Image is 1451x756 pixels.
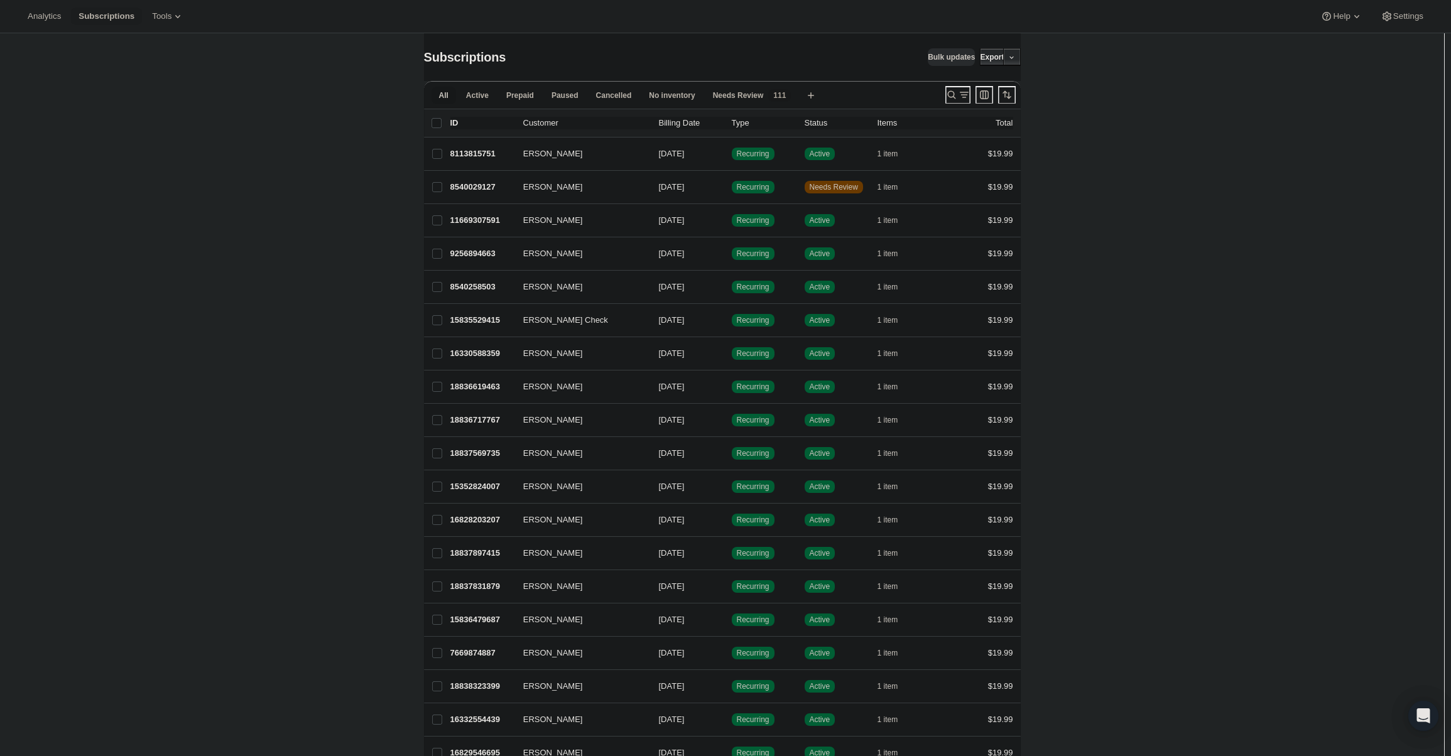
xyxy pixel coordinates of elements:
[928,48,975,66] button: Bulk updates
[659,415,685,424] span: [DATE]
[523,117,649,129] p: Customer
[878,411,912,429] button: 1 item
[516,247,583,260] span: [PERSON_NAME]
[516,510,641,530] button: [PERSON_NAME]
[439,90,448,100] span: All
[659,282,685,291] span: [DATE]
[878,644,912,662] button: 1 item
[516,377,641,397] button: [PERSON_NAME]
[1333,11,1350,21] span: Help
[988,715,1013,724] span: $19.99
[71,8,142,25] button: Subscriptions
[737,515,769,525] span: Recurring
[450,711,1013,728] div: 16332554439[PERSON_NAME][DATE]SuccessRecurringSuccessActive1 item$19.99
[450,381,513,393] p: 18836619463
[737,249,769,259] span: Recurring
[659,715,685,724] span: [DATE]
[737,648,769,658] span: Recurring
[810,415,830,425] span: Active
[878,478,912,495] button: 1 item
[450,378,1013,396] div: 18836619463[PERSON_NAME][DATE]SuccessRecurringSuccessActive1 item$19.99
[801,87,821,104] button: Create new view
[737,315,769,325] span: Recurring
[659,348,685,358] span: [DATE]
[450,447,513,460] p: 18837569735
[878,711,912,728] button: 1 item
[516,610,641,630] button: [PERSON_NAME]
[737,348,769,359] span: Recurring
[1373,8,1431,25] button: Settings
[737,382,769,392] span: Recurring
[878,178,912,196] button: 1 item
[450,411,1013,429] div: 18836717767[PERSON_NAME][DATE]SuccessRecurringSuccessActive1 item$19.99
[450,281,513,293] p: 8540258503
[878,578,912,595] button: 1 item
[737,715,769,725] span: Recurring
[450,145,1013,163] div: 8113815751[PERSON_NAME][DATE]SuccessRecurringSuccessActive1 item$19.99
[659,249,685,258] span: [DATE]
[810,249,830,259] span: Active
[516,281,583,293] span: [PERSON_NAME]
[988,681,1013,691] span: $19.99
[516,576,641,597] button: [PERSON_NAME]
[998,86,1016,104] button: Sort the results
[737,615,769,625] span: Recurring
[988,415,1013,424] span: $19.99
[450,278,1013,296] div: 8540258503[PERSON_NAME][DATE]SuccessRecurringSuccessActive1 item$19.99
[878,648,898,658] span: 1 item
[79,11,134,21] span: Subscriptions
[516,214,583,227] span: [PERSON_NAME]
[810,149,830,159] span: Active
[773,90,786,100] span: 111
[810,615,830,625] span: Active
[878,611,912,629] button: 1 item
[516,343,641,364] button: [PERSON_NAME]
[878,448,898,458] span: 1 item
[450,544,1013,562] div: 18837897415[PERSON_NAME][DATE]SuccessRecurringSuccessActive1 item$19.99
[450,480,513,493] p: 15352824007
[878,581,898,591] span: 1 item
[988,282,1013,291] span: $19.99
[516,514,583,526] span: [PERSON_NAME]
[450,580,513,593] p: 18837831879
[878,212,912,229] button: 1 item
[810,715,830,725] span: Active
[878,182,898,192] span: 1 item
[810,382,830,392] span: Active
[450,117,1013,129] div: IDCustomerBilling DateTypeStatusItemsTotal
[659,648,685,657] span: [DATE]
[810,515,830,525] span: Active
[450,347,513,360] p: 16330588359
[878,249,898,259] span: 1 item
[810,648,830,658] span: Active
[878,278,912,296] button: 1 item
[1393,11,1423,21] span: Settings
[450,181,513,193] p: 8540029127
[516,543,641,563] button: [PERSON_NAME]
[450,245,1013,262] div: 9256894663[PERSON_NAME][DATE]SuccessRecurringSuccessActive1 item$19.99
[450,680,513,693] p: 18838323399
[450,713,513,726] p: 16332554439
[659,315,685,325] span: [DATE]
[996,117,1013,129] p: Total
[737,482,769,492] span: Recurring
[988,182,1013,192] span: $19.99
[737,448,769,458] span: Recurring
[450,311,1013,329] div: 15835529415[PERSON_NAME] Check[DATE]SuccessRecurringSuccessActive1 item$19.99
[878,117,940,129] div: Items
[737,548,769,558] span: Recurring
[424,50,506,64] span: Subscriptions
[450,647,513,659] p: 7669874887
[450,214,513,227] p: 11669307591
[450,314,513,327] p: 15835529415
[737,681,769,691] span: Recurring
[516,477,641,497] button: [PERSON_NAME]
[737,182,769,192] span: Recurring
[878,378,912,396] button: 1 item
[516,613,583,626] span: [PERSON_NAME]
[975,86,993,104] button: Customize table column order and visibility
[878,311,912,329] button: 1 item
[878,348,898,359] span: 1 item
[516,314,608,327] span: [PERSON_NAME] Check
[1408,701,1438,731] div: Open Intercom Messenger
